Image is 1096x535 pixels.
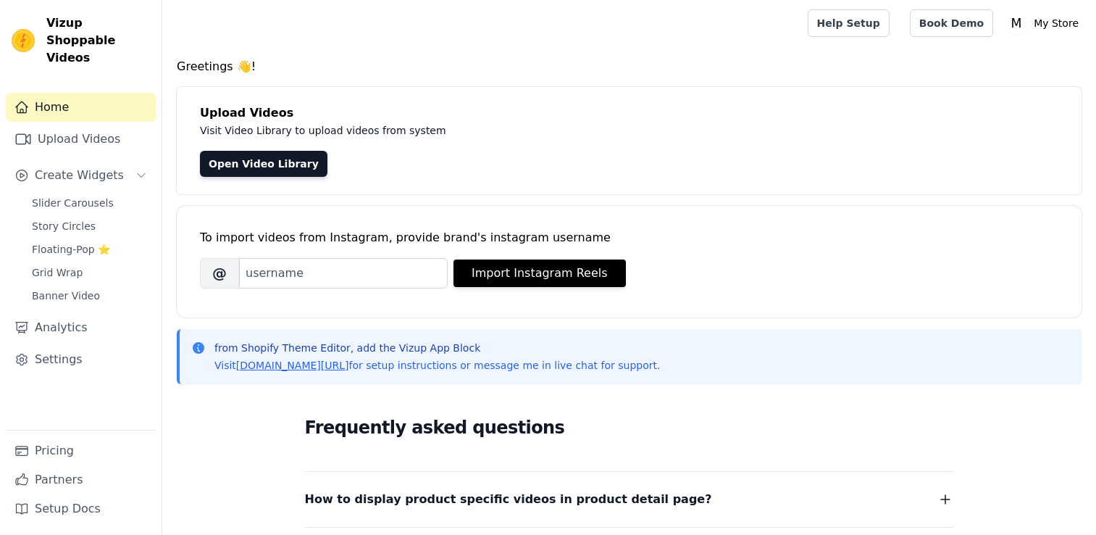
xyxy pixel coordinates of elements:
a: Book Demo [910,9,993,37]
input: username [239,258,448,289]
img: Vizup [12,29,35,52]
button: M My Store [1005,10,1084,36]
button: How to display product specific videos in product detail page? [305,489,954,510]
p: from Shopify Theme Editor, add the Vizup App Block [214,341,660,355]
a: Partners [6,465,156,494]
a: Banner Video [23,286,156,306]
span: Slider Carousels [32,196,114,210]
h2: Frequently asked questions [305,413,954,442]
a: Floating-Pop ⭐ [23,239,156,260]
a: Slider Carousels [23,193,156,213]
text: M [1011,16,1022,30]
a: Settings [6,345,156,374]
span: Vizup Shoppable Videos [46,14,150,67]
a: [DOMAIN_NAME][URL] [236,360,349,371]
button: Create Widgets [6,161,156,190]
a: Story Circles [23,216,156,236]
h4: Greetings 👋! [177,58,1082,75]
a: Analytics [6,313,156,342]
p: My Store [1028,10,1084,36]
h4: Upload Videos [200,104,1058,122]
a: Home [6,93,156,122]
a: Pricing [6,436,156,465]
button: Import Instagram Reels [453,260,626,287]
span: Floating-Pop ⭐ [32,242,110,257]
a: Setup Docs [6,494,156,523]
span: Grid Wrap [32,265,83,280]
span: Story Circles [32,219,96,233]
div: To import videos from Instagram, provide brand's instagram username [200,229,1058,246]
a: Open Video Library [200,151,327,177]
a: Upload Videos [6,125,156,154]
span: Banner Video [32,289,100,303]
p: Visit for setup instructions or message me in live chat for support. [214,358,660,373]
p: Visit Video Library to upload videos from system [200,122,849,139]
a: Grid Wrap [23,262,156,283]
span: Create Widgets [35,167,124,184]
span: How to display product specific videos in product detail page? [305,489,712,510]
a: Help Setup [808,9,890,37]
span: @ [200,258,239,289]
